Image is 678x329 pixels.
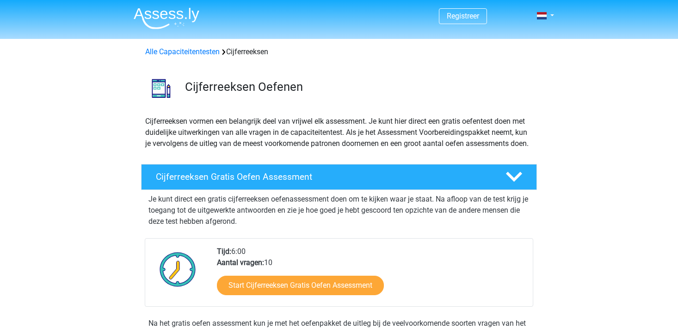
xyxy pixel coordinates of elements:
[142,69,181,108] img: cijferreeksen
[217,258,264,267] b: Aantal vragen:
[154,246,201,292] img: Klok
[217,247,231,256] b: Tijd:
[134,7,199,29] img: Assessly
[217,276,384,295] a: Start Cijferreeksen Gratis Oefen Assessment
[447,12,479,20] a: Registreer
[145,116,533,149] p: Cijferreeksen vormen een belangrijk deel van vrijwel elk assessment. Je kunt hier direct een grat...
[137,164,541,190] a: Cijferreeksen Gratis Oefen Assessment
[185,80,530,94] h3: Cijferreeksen Oefenen
[142,46,536,57] div: Cijferreeksen
[156,171,491,182] h4: Cijferreeksen Gratis Oefen Assessment
[210,246,532,306] div: 6:00 10
[145,47,220,56] a: Alle Capaciteitentesten
[148,194,530,227] p: Je kunt direct een gratis cijferreeksen oefenassessment doen om te kijken waar je staat. Na afloo...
